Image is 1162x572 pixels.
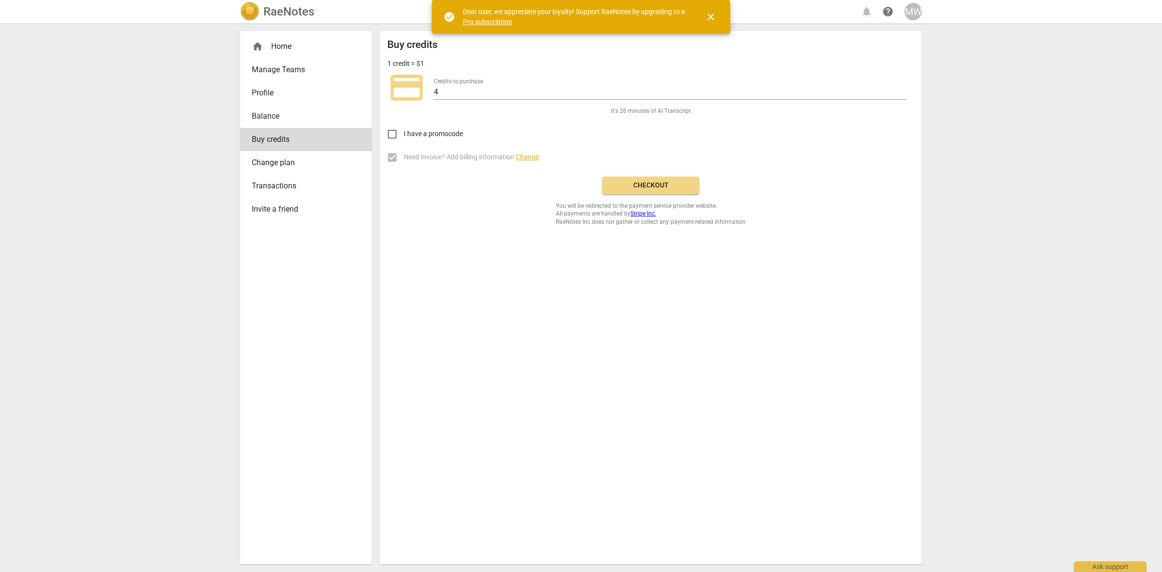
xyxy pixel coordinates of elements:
[610,181,691,190] span: Checkout
[240,81,372,105] a: Profile
[252,64,352,76] span: Manage Teams
[879,3,897,20] a: Help
[904,3,922,20] button: MW
[240,58,372,81] a: Manage Teams
[1074,561,1147,572] div: Ask support
[252,180,352,192] span: Transactions
[240,35,372,58] div: Home
[443,11,455,23] span: check_circle
[387,68,426,107] span: credit_card
[463,7,688,27] div: Dear user, we appreciate your loyalty! Support RaeNotes by upgrading to a
[252,41,263,52] span: home
[882,6,894,17] span: help
[252,203,352,215] span: Invite a friend
[602,177,699,194] button: Checkout
[240,174,372,198] a: Transactions
[516,153,539,161] span: Change
[252,134,352,145] span: Buy credits
[263,5,314,18] h2: RaeNotes
[240,128,372,151] a: Buy credits
[705,11,717,23] span: close
[240,105,372,128] a: Balance
[387,39,438,51] h2: Buy credits
[556,202,746,226] span: You will be redirected to the payment service provider website. All payments are handled by RaeNo...
[240,2,314,21] a: LogoRaeNotes
[252,87,352,99] span: Profile
[699,5,722,29] button: Close
[463,18,512,26] a: Pro subscription
[387,59,424,69] p: 1 credit = $1
[611,107,691,115] span: It's 26 minutes of AI Transcript
[252,157,352,169] span: Change plan
[252,41,352,52] div: Home
[240,151,372,174] a: Change plan
[252,110,352,122] span: Balance
[434,78,483,84] label: Credits to purchase
[240,198,372,221] a: Invite a friend
[404,129,463,139] span: I have a promocode
[240,2,260,21] img: Logo
[404,152,539,162] span: Need invoice? Add billing information
[630,210,656,217] a: Stripe Inc.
